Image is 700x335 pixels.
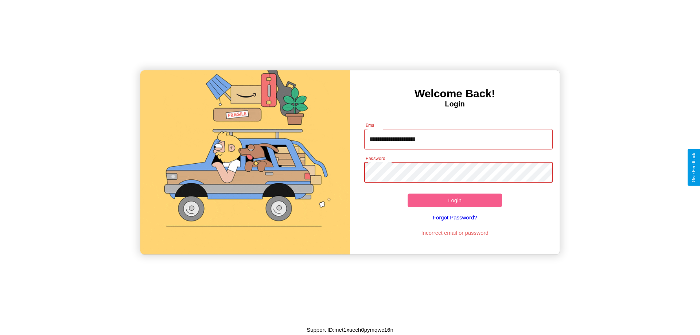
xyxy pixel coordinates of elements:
[350,100,560,108] h4: Login
[350,87,560,100] h3: Welcome Back!
[361,228,549,238] p: Incorrect email or password
[366,155,385,161] label: Password
[408,194,502,207] button: Login
[366,122,377,128] label: Email
[691,153,696,182] div: Give Feedback
[361,207,549,228] a: Forgot Password?
[307,325,393,335] p: Support ID: met1xuech0pymqwc16n
[140,70,350,254] img: gif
